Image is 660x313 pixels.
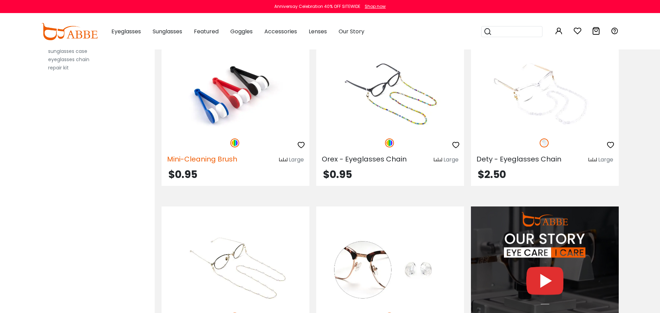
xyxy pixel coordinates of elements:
img: Random Mini-Cleaning Brush - [162,57,309,131]
span: Accessories [264,27,297,35]
div: Large [598,156,613,164]
span: $2.50 [478,167,506,182]
img: abbeglasses.com [41,23,98,40]
span: Goggles [230,27,253,35]
span: Eyeglasses [111,27,141,35]
span: $0.95 [168,167,197,182]
span: Orex - Eyeglasses Chain [322,154,407,164]
div: Shop now [365,3,386,10]
div: Anniversay Celebration 40% OFF SITEWIDE [274,3,360,10]
img: Random [230,138,239,147]
a: Shop now [361,3,386,9]
img: Multicolor [385,138,394,147]
img: Fclear Dety - Eyeglasses Chain - ,glasses chain [471,57,619,131]
img: Gold Periia - Eyeglasses Chain - ,glasses chain [162,231,309,305]
img: Clear [540,138,549,147]
span: Sunglasses [153,27,182,35]
div: Large [289,156,304,164]
label: sunglasses case [48,47,87,55]
span: Dety - Eyeglasses Chain [476,154,561,164]
span: $0.95 [323,167,352,182]
img: Translucent 9mm Replacement Nose Pads - [316,231,464,305]
span: Mini-Cleaning Brush [167,154,237,164]
span: Featured [194,27,219,35]
img: size ruler [279,157,287,163]
span: Lenses [309,27,327,35]
label: eyeglasses chain [48,55,89,64]
img: size ruler [588,157,597,163]
label: repair kit [48,64,69,72]
img: size ruler [434,157,442,163]
img: Multicolor Orex - Eyeglasses Chain - ,glasses chain [316,57,464,131]
div: Large [443,156,459,164]
span: Our Story [339,27,364,35]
